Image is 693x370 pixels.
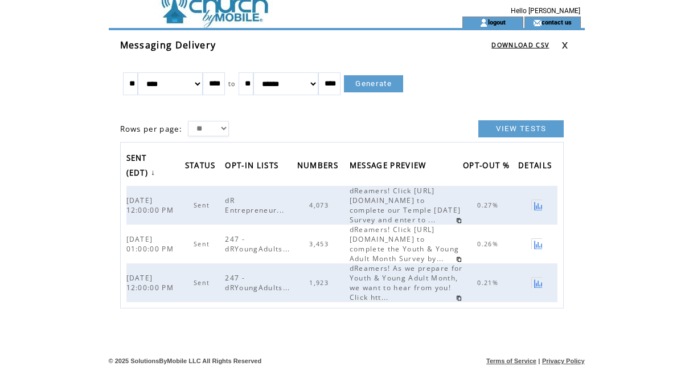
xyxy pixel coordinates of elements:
span: [DATE] 12:00:00 PM [126,273,177,292]
span: 0.27% [477,201,501,209]
span: 3,453 [309,240,331,248]
span: [DATE] 12:00:00 PM [126,196,177,215]
img: account_icon.gif [479,18,488,27]
a: logout [488,18,506,26]
a: MESSAGE PREVIEW [350,157,432,176]
a: Privacy Policy [542,357,585,364]
span: 0.21% [477,279,501,287]
span: NUMBERS [297,157,341,176]
span: 247 - dRYoungAdults... [225,273,293,292]
span: dReamers! Click [URL][DOMAIN_NAME] to complete our Temple [DATE] Survey and enter to ... [350,186,461,225]
span: MESSAGE PREVIEW [350,157,429,176]
a: NUMBERS [297,157,344,176]
span: Rows per page: [120,124,183,134]
span: Sent [194,279,212,287]
span: Sent [194,240,212,248]
a: DOWNLOAD CSV [491,41,549,49]
span: Messaging Delivery [120,39,216,51]
span: to [228,80,236,88]
span: | [538,357,540,364]
a: Terms of Service [486,357,536,364]
span: OPT-IN LISTS [225,157,281,176]
span: 247 - dRYoungAdults... [225,234,293,254]
a: contact us [542,18,572,26]
span: 4,073 [309,201,331,209]
a: STATUS [185,157,222,176]
span: 1,923 [309,279,331,287]
a: VIEW TESTS [478,120,564,137]
span: Sent [194,201,212,209]
span: 0.26% [477,240,501,248]
a: SENT (EDT)↓ [126,149,159,183]
a: Generate [344,75,403,92]
span: SENT (EDT) [126,150,151,184]
span: DETAILS [518,157,555,176]
span: Hello [PERSON_NAME] [511,7,580,15]
span: [DATE] 01:00:00 PM [126,234,177,254]
span: STATUS [185,157,219,176]
span: OPT-OUT % [463,157,512,176]
span: © 2025 SolutionsByMobile LLC All Rights Reserved [109,357,262,364]
span: dR Entrepreneur... [225,196,287,215]
a: OPT-OUT % [463,157,515,176]
img: contact_us_icon.gif [533,18,542,27]
span: dReamers! Click [URL][DOMAIN_NAME] to complete the Youth & Young Adult Month Survey by... [350,225,460,263]
span: dReamers! As we prepare for Youth & Young Adult Month, we want to hear from you! Click htt... [350,263,463,302]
